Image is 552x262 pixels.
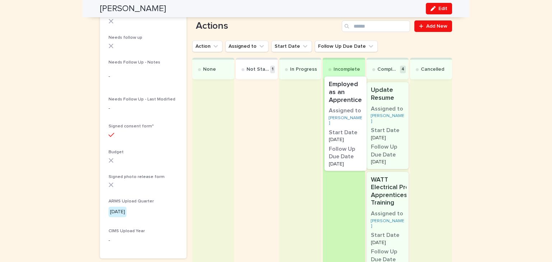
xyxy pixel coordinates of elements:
p: - [109,237,178,244]
span: Needs Follow Up - Last Modified [109,97,175,102]
p: Not Started [247,66,269,72]
span: Needs follow up [109,36,142,40]
span: CIMS Upload Year [109,229,145,233]
span: Signed consent form* [109,124,154,128]
span: ARMS Upload Quarter [109,199,154,203]
button: Assigned to [225,41,268,52]
span: Edit [438,6,447,11]
p: - [109,105,178,112]
button: Follow Up Due Date [315,41,378,52]
button: Edit [426,3,452,14]
span: Needs Follow Up - Notes [109,60,160,65]
div: [DATE] [109,207,126,217]
h1: Actions [192,20,339,32]
span: Signed photo release form [109,175,165,179]
input: Search [342,20,410,32]
p: - [109,73,178,80]
p: 1 [270,66,275,73]
span: Budget [109,150,124,154]
span: Add New [426,24,447,29]
button: Action [192,41,222,52]
a: Add New [414,20,452,32]
h2: [PERSON_NAME] [100,4,166,14]
button: Start Date [271,41,312,52]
